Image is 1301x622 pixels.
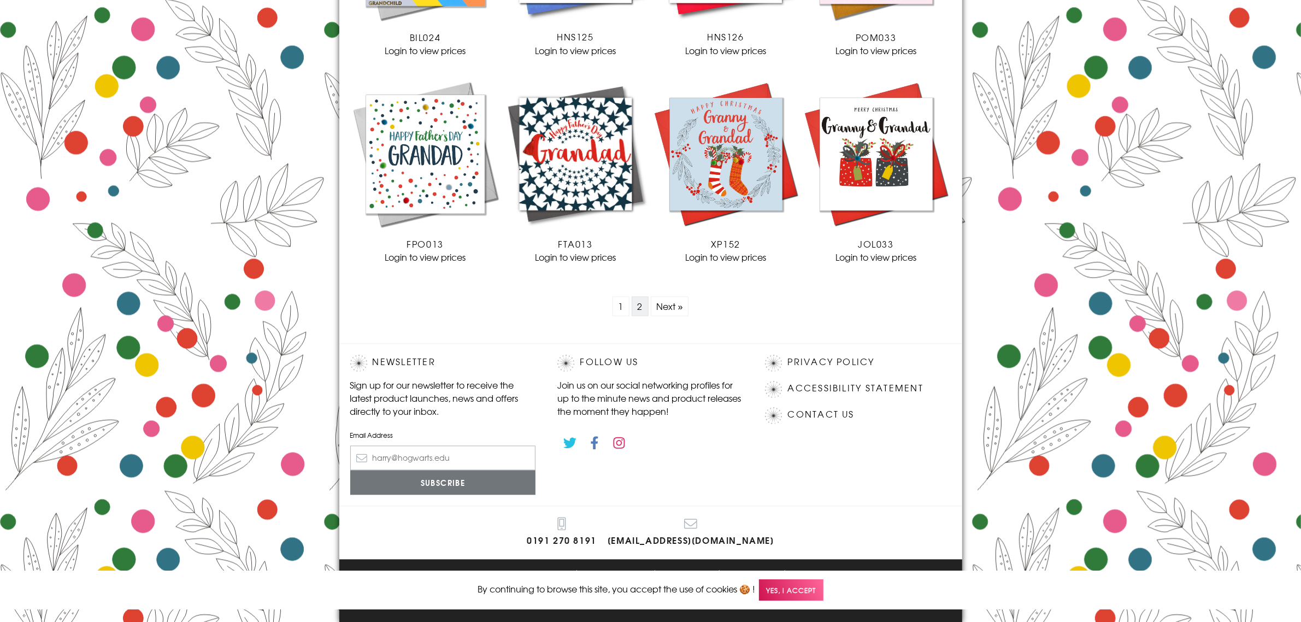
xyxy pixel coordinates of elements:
[491,570,571,584] a: Ordering Information
[613,296,629,316] span: 1
[582,570,649,584] a: Legal Information
[787,355,874,369] a: Privacy Policy
[407,237,444,250] span: FPO013
[558,237,593,250] span: FTA013
[350,355,536,371] h2: Newsletter
[657,300,683,313] a: Next »
[651,79,801,263] li: Login to view prices
[557,355,743,371] h2: Follow Us
[501,79,651,229] img: Father's Day Card, Stars, Happy Father's Day, Grandad, Tassel Embellished
[801,79,951,229] img: Christmas Card, Presents, Granny & Grandad, Embellished with pompoms
[501,79,651,263] li: Login to view prices
[661,570,714,584] a: Privacy Policy
[711,237,740,250] span: XP152
[350,470,536,495] input: Subscribe
[801,79,951,250] a: Christmas Card, Presents, Granny & Grandad, Embellished with pompoms JOL033
[350,430,536,440] label: Email Address
[787,381,923,396] a: Accessibility Statement
[350,79,501,263] li: Login to view prices
[350,378,536,418] p: Sign up for our newsletter to receive the latest product launches, news and offers directly to yo...
[501,79,651,250] a: Father's Day Card, Stars, Happy Father's Day, Grandad, Tassel Embellished FTA013
[856,31,897,44] span: POM033
[651,79,801,229] img: Christmas Card, laurel wreath, Granny & Grandad, Pompom Embellished
[410,31,441,44] span: BIL024
[608,517,774,548] a: [EMAIL_ADDRESS][DOMAIN_NAME]
[651,79,801,250] a: Christmas Card, laurel wreath, Granny & Grandad, Pompom Embellished XP152
[350,79,501,229] img: Father's Day Card, Dotty Grandad, Embellished with colourful pompoms
[557,378,743,418] p: Join us on our social networking profiles for up to the minute news and product releases the mome...
[527,517,597,548] a: 0191 270 8191
[350,79,501,250] a: Father's Day Card, Dotty Grandad, Embellished with colourful pompoms FPO013
[557,30,594,43] span: HNS125
[791,570,810,584] a: Retail
[801,79,951,263] li: Login to view prices
[707,30,744,43] span: HNS126
[759,579,823,601] span: Yes, I accept
[787,407,854,422] a: Contact Us
[725,570,779,584] a: Shipping Policy
[858,237,894,250] span: JOL033
[350,445,536,470] input: harry@hogwarts.edu
[632,296,649,316] a: 2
